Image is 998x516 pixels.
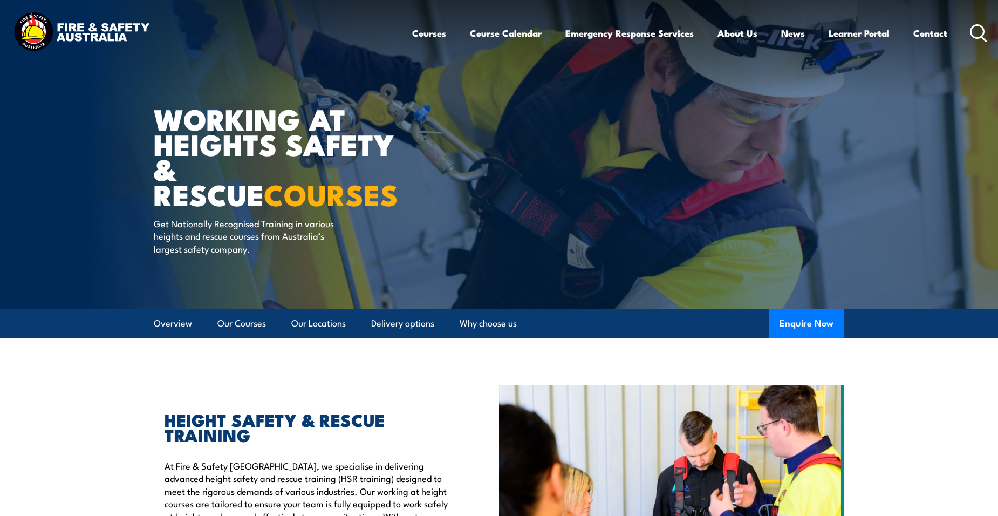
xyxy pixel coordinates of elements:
a: Contact [913,19,947,47]
a: Emergency Response Services [565,19,694,47]
a: Course Calendar [470,19,542,47]
h2: HEIGHT SAFETY & RESCUE TRAINING [165,412,449,442]
a: News [781,19,805,47]
a: Courses [412,19,446,47]
a: Delivery options [371,309,434,338]
button: Enquire Now [769,309,844,338]
a: Our Courses [217,309,266,338]
a: Our Locations [291,309,346,338]
h1: WORKING AT HEIGHTS SAFETY & RESCUE [154,106,420,207]
a: Learner Portal [829,19,890,47]
strong: COURSES [264,171,398,216]
p: Get Nationally Recognised Training in various heights and rescue courses from Australia’s largest... [154,217,351,255]
a: Overview [154,309,192,338]
a: About Us [717,19,757,47]
a: Why choose us [460,309,517,338]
